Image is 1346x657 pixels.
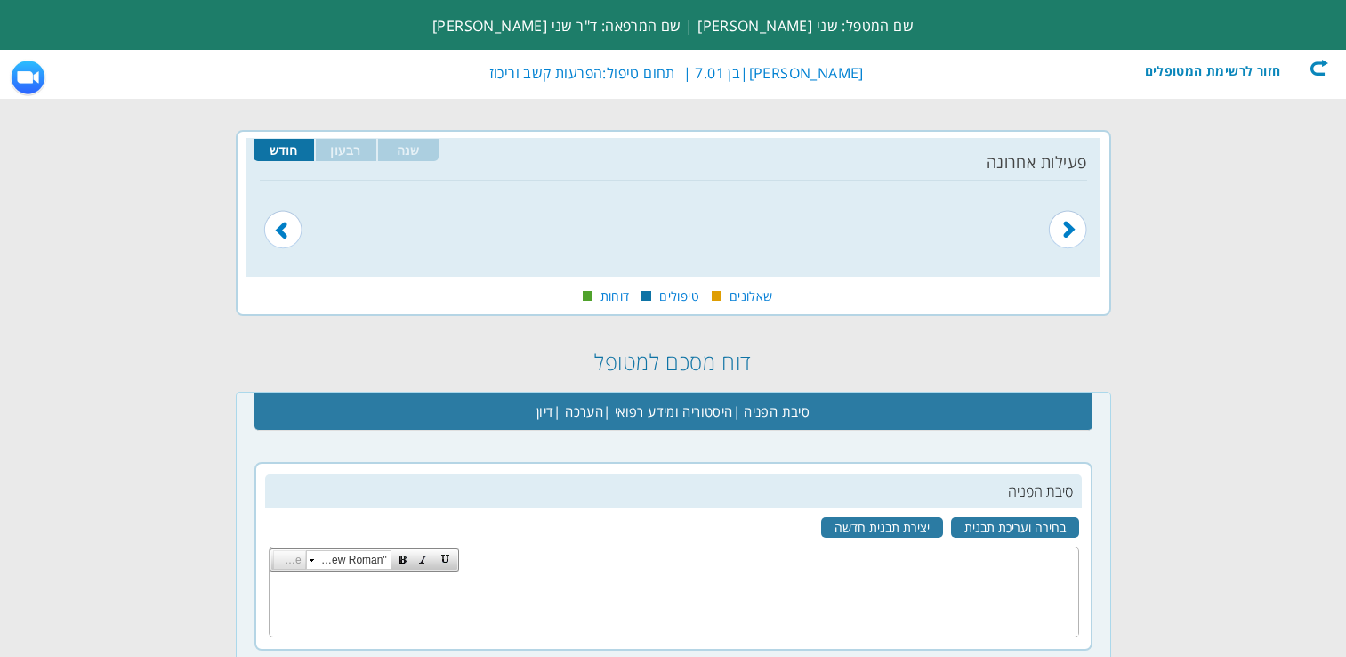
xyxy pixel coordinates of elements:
span: Size [283,551,302,569]
span: "Times New Roman" [316,551,387,569]
label: הפרעות קשב וריכוז [489,63,603,83]
h2: סיבת הפניה [265,474,1082,508]
input: חודש [254,139,314,161]
div: חזור לרשימת המטופלים [1124,59,1328,77]
span: טיפולים [659,288,698,304]
span: סיבת הפניה | [733,393,810,429]
label: בן 7.01 [695,63,740,83]
img: prev [1048,188,1087,249]
a: Size [273,550,306,570]
iframe: Rich text editor with ID ctl00_MainContent_ctl03_txt [270,572,1078,636]
input: רבעון [316,139,376,161]
a: Bold [391,549,413,571]
div: פעילות אחרונה [260,151,1087,173]
a: Italic [413,549,434,571]
span: דיון [536,393,554,429]
a: "Times New Roman" [306,550,391,570]
a: בחירה ועריכת תבנית [951,517,1079,538]
img: next [263,188,302,249]
span: שם המטפל: שני [PERSON_NAME] | שם המרפאה: ד"ר שני [PERSON_NAME] [432,16,914,36]
span: | תחום טיפול: [485,63,691,83]
span: היסטוריה ומידע רפואי | [603,393,732,429]
a: Underline [434,549,455,571]
input: שנה [378,139,439,161]
span: דוחות [600,288,630,304]
div: | [307,59,864,87]
span: שאלונים [729,288,772,304]
h2: דוח מסכם למטופל [236,337,1111,387]
a: יצירת תבנית חדשה [821,517,943,538]
img: ZoomMeetingIcon.png [9,59,47,97]
span: [PERSON_NAME] [749,63,864,83]
span: הערכה | [553,393,603,429]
